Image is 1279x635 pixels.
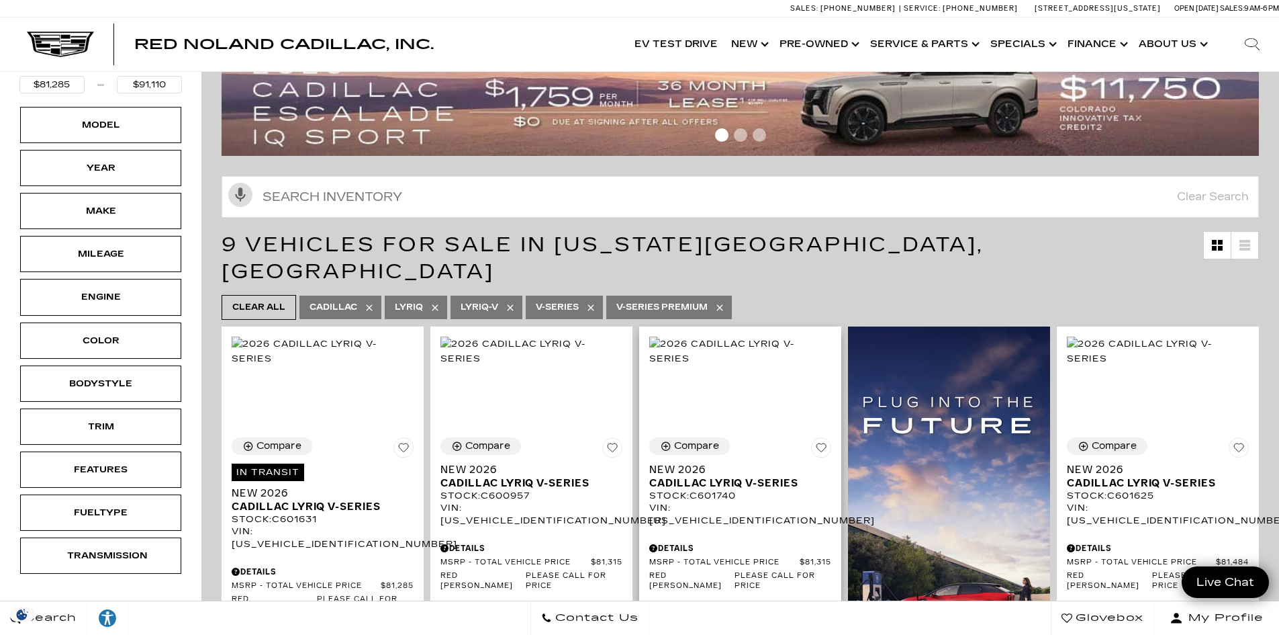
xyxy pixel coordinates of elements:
div: Stock : C601631 [232,513,414,525]
a: Specials [984,17,1061,71]
div: VIN: [US_VEHICLE_IDENTIFICATION_NUMBER] [232,525,414,550]
a: Pre-Owned [773,17,863,71]
span: Glovebox [1072,609,1143,628]
div: TransmissionTransmission [20,538,181,574]
div: Trim [67,419,134,434]
div: BodystyleBodystyle [20,366,181,402]
div: MakeMake [20,193,181,229]
div: Search [1225,17,1279,71]
span: New 2026 [232,486,404,500]
a: MSRP - Total Vehicle Price $81,484 [1067,558,1249,568]
a: MSRP - Total Vehicle Price $81,315 [440,558,622,568]
a: Service & Parts [863,17,984,71]
span: MSRP - Total Vehicle Price [440,558,591,568]
span: Red Noland Cadillac, Inc. [134,36,434,52]
span: Sales: [1220,4,1244,13]
a: Explore your accessibility options [87,601,128,635]
span: $81,484 [1216,558,1249,568]
div: Price [19,52,182,93]
div: FueltypeFueltype [20,495,181,531]
span: Sales: [790,4,818,13]
span: [PHONE_NUMBER] [820,4,896,13]
a: Red [PERSON_NAME] Please call for price [232,595,414,615]
button: Compare Vehicle [440,437,521,455]
button: Compare Vehicle [1067,437,1147,455]
div: Pricing Details - New 2026 Cadillac LYRIQ V-Series [232,566,414,578]
span: Go to slide 2 [734,128,747,142]
div: Pricing Details - New 2026 Cadillac LYRIQ V-Series [440,542,622,554]
div: Engine [67,290,134,304]
div: ColorColor [20,323,181,359]
a: New 2026Cadillac LYRIQ V-Series [1067,463,1249,490]
div: Mileage [67,247,134,261]
a: Sales: [PHONE_NUMBER] [790,5,899,12]
span: MSRP - Total Vehicle Price [232,581,381,591]
span: In Transit [232,464,304,481]
div: TrimTrim [20,409,181,445]
div: YearYear [20,150,181,186]
div: Year [67,161,134,175]
button: Save Vehicle [602,437,622,463]
span: Red [PERSON_NAME] [649,571,735,591]
div: FeaturesFeatures [20,452,181,488]
span: New 2026 [649,463,821,476]
div: ModelModel [20,107,181,143]
span: Please call for price [1152,571,1249,591]
div: Features [67,462,134,477]
input: Maximum [117,76,182,93]
a: New [724,17,773,71]
div: Model [67,118,134,132]
a: Finance [1061,17,1132,71]
span: $81,315 [591,558,622,568]
span: LYRIQ-V [461,299,498,316]
div: Pricing Details - New 2026 Cadillac LYRIQ V-Series [1067,542,1249,554]
div: Transmission [67,548,134,563]
img: Opt-Out Icon [7,607,38,622]
div: Pricing Details - New 2026 Cadillac LYRIQ V-Series [649,542,831,554]
img: 2509-September-FOM-Escalade-IQ-Lease9 [222,44,1269,156]
input: Search Inventory [222,176,1259,218]
span: Go to slide 3 [753,128,766,142]
a: Red [PERSON_NAME] Please call for price [1067,571,1249,591]
section: Click to Open Cookie Consent Modal [7,607,38,622]
span: New 2026 [440,463,612,476]
span: Go to slide 1 [715,128,728,142]
button: Save Vehicle [1229,437,1249,463]
div: VIN: [US_VEHICLE_IDENTIFICATION_NUMBER] [1067,502,1249,526]
span: Red [PERSON_NAME] [440,571,526,591]
a: MSRP - Total Vehicle Price $81,285 [232,581,414,591]
button: Save Vehicle [393,437,414,463]
div: Compare [465,440,510,452]
span: $81,315 [800,558,831,568]
button: Compare Vehicle [232,437,312,455]
span: [PHONE_NUMBER] [943,4,1018,13]
button: Compare Vehicle [649,437,730,455]
span: Clear All [232,299,285,316]
span: MSRP - Total Vehicle Price [649,558,800,568]
div: Bodystyle [67,376,134,391]
a: New 2026Cadillac LYRIQ V-Series [649,463,831,490]
div: Stock : C601740 [649,490,831,502]
span: Search [21,609,77,628]
div: Stock : C601625 [1067,490,1249,502]
img: 2026 Cadillac LYRIQ V-Series [649,337,831,366]
div: VIN: [US_VEHICLE_IDENTIFICATION_NUMBER] [649,502,831,526]
div: Fueltype [67,505,134,520]
div: Stock : C600957 [440,490,622,502]
span: Red [PERSON_NAME] [1067,571,1152,591]
img: Cadillac Dark Logo with Cadillac White Text [27,32,94,57]
div: Compare [674,440,719,452]
button: Save Vehicle [811,437,831,463]
span: Cadillac LYRIQ V-Series [1067,476,1239,490]
div: Color [67,333,134,348]
span: Open [DATE] [1174,4,1219,13]
span: Cadillac LYRIQ V-Series [649,476,821,490]
svg: Click to toggle on voice search [228,183,252,207]
img: 2026 Cadillac LYRIQ V-Series [440,337,622,366]
a: Grid View [1204,232,1231,259]
a: Red [PERSON_NAME] Please call for price [440,571,622,591]
span: $81,285 [381,581,414,591]
span: Lyriq [395,299,423,316]
span: V-Series Premium [616,299,708,316]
